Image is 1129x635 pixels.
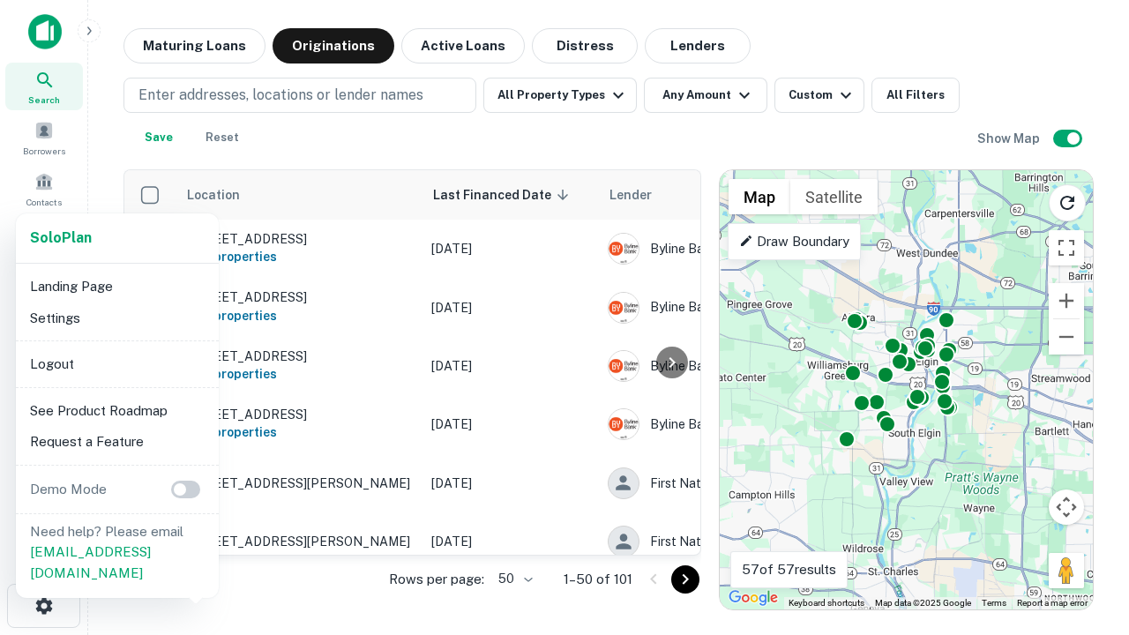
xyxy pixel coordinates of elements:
p: Demo Mode [23,479,114,500]
li: See Product Roadmap [23,395,212,427]
strong: Solo Plan [30,229,92,246]
iframe: Chat Widget [1041,494,1129,579]
a: SoloPlan [30,228,92,249]
li: Request a Feature [23,426,212,458]
li: Settings [23,303,212,334]
p: Need help? Please email [30,521,205,584]
li: Logout [23,348,212,380]
a: [EMAIL_ADDRESS][DOMAIN_NAME] [30,544,151,580]
li: Landing Page [23,271,212,303]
